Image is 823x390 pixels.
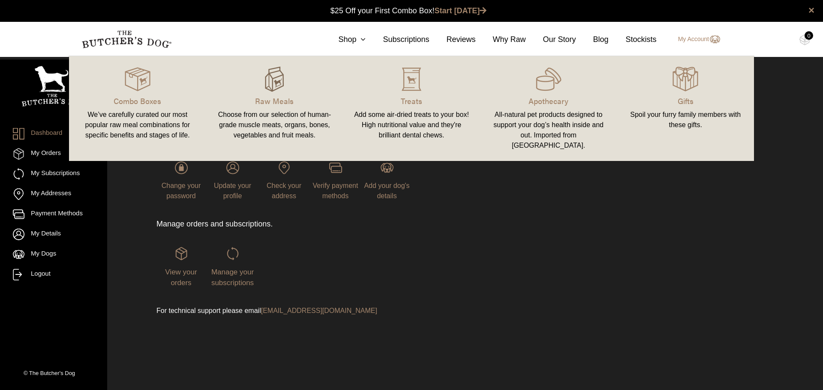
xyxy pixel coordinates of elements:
[329,161,342,174] img: login-TBD_Payments.png
[576,34,609,45] a: Blog
[353,95,470,107] p: Treats
[13,188,94,200] a: My Addresses
[805,31,813,40] div: 0
[311,161,360,199] a: Verify payment methods
[343,65,480,152] a: Treats Add some air-dried treats to your box! High nutritional value and they're brilliant dental...
[490,110,607,151] div: All-natural pet products designed to support your dog’s health inside and out. Imported from [GEO...
[13,168,94,180] a: My Subscriptions
[226,161,239,174] img: login-TBD_Profile.png
[490,95,607,107] p: Apothecary
[381,161,393,174] img: login-TBD_Dog.png
[156,306,518,316] p: For technical support please email
[226,247,239,260] img: login-TBD_Subscriptions.png
[278,161,291,174] img: login-TBD_Address.png
[259,161,309,199] a: Check your address
[13,249,94,260] a: My Dogs
[13,208,94,220] a: Payment Methods
[206,65,343,152] a: Raw Meals Choose from our selection of human-grade muscle meats, organs, bones, vegetables and fr...
[476,34,526,45] a: Why Raw
[526,34,576,45] a: Our Story
[156,218,518,230] p: Manage orders and subscriptions.
[216,110,333,140] div: Choose from our selection of human-grade muscle meats, organs, bones, vegetables and fruit meals.
[627,110,744,130] div: Spoil your furry family members with these gifts.
[21,66,86,107] img: TBD_Portrait_Logo_White.png
[435,6,487,15] a: Start [DATE]
[216,95,333,107] p: Raw Meals
[313,182,358,199] span: Verify payment methods
[366,34,429,45] a: Subscriptions
[175,247,188,260] img: login-TBD_Orders.png
[156,161,206,199] a: Change your password
[261,66,287,92] img: TBD_build-A-Box_Hover.png
[617,65,754,152] a: Gifts Spoil your furry family members with these gifts.
[799,34,810,45] img: TBD_Cart-Empty.png
[162,182,201,199] span: Change your password
[808,5,814,15] a: close
[165,268,197,287] span: View your orders
[362,161,411,199] a: Add your dog's details
[364,182,409,199] span: Add your dog's details
[13,229,94,240] a: My Details
[208,161,257,199] a: Update your profile
[214,182,251,199] span: Update your profile
[175,161,188,174] img: login-TBD_Password.png
[13,269,94,280] a: Logout
[69,65,206,152] a: Combo Boxes We’ve carefully curated our most popular raw meal combinations for specific benefits ...
[429,34,475,45] a: Reviews
[321,34,366,45] a: Shop
[627,95,744,107] p: Gifts
[208,247,257,286] a: Manage your subscriptions
[13,128,94,140] a: Dashboard
[261,307,377,314] a: [EMAIL_ADDRESS][DOMAIN_NAME]
[609,34,657,45] a: Stockists
[480,65,617,152] a: Apothecary All-natural pet products designed to support your dog’s health inside and out. Importe...
[79,95,196,107] p: Combo Boxes
[211,268,254,287] span: Manage your subscriptions
[353,110,470,140] div: Add some air-dried treats to your box! High nutritional value and they're brilliant dental chews.
[267,182,301,199] span: Check your address
[13,148,94,160] a: My Orders
[670,34,720,45] a: My Account
[156,247,206,286] a: View your orders
[79,110,196,140] div: We’ve carefully curated our most popular raw meal combinations for specific benefits and stages o...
